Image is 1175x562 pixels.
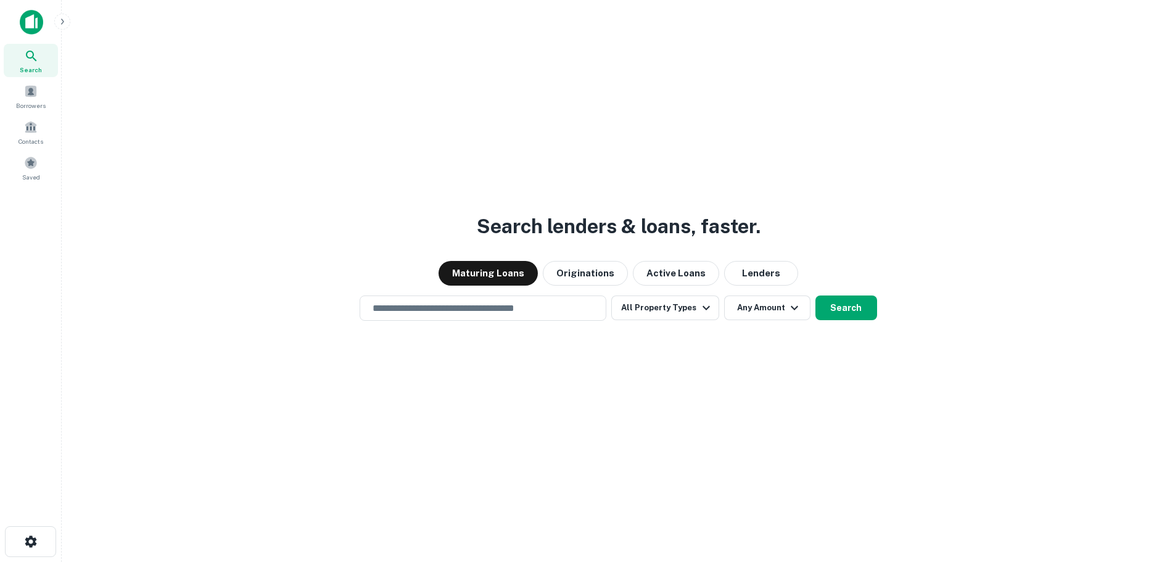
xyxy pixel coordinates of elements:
span: Borrowers [16,101,46,110]
button: Any Amount [724,295,810,320]
button: Lenders [724,261,798,286]
span: Search [20,65,42,75]
span: Saved [22,172,40,182]
span: Contacts [19,136,43,146]
img: capitalize-icon.png [20,10,43,35]
a: Contacts [4,115,58,149]
h3: Search lenders & loans, faster. [477,212,761,241]
a: Search [4,44,58,77]
a: Saved [4,151,58,184]
iframe: Chat Widget [1113,424,1175,483]
button: All Property Types [611,295,719,320]
button: Search [815,295,877,320]
button: Maturing Loans [439,261,538,286]
a: Borrowers [4,80,58,113]
button: Active Loans [633,261,719,286]
button: Originations [543,261,628,286]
